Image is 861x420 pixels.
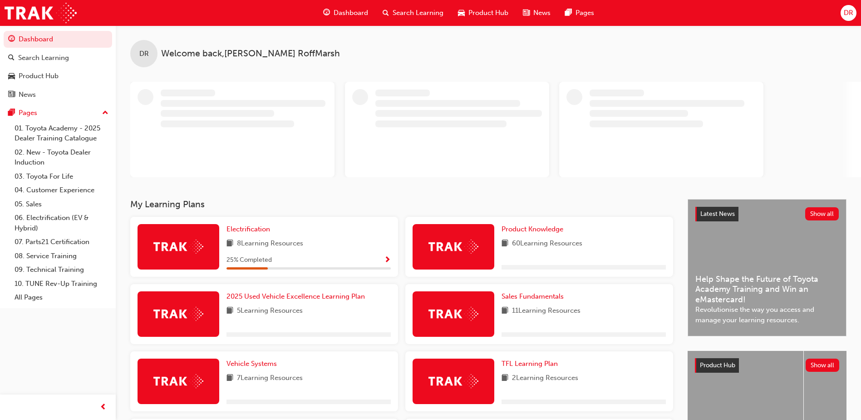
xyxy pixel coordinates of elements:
button: Show all [806,359,840,372]
h3: My Learning Plans [130,199,673,210]
a: Latest NewsShow all [695,207,839,221]
span: 2025 Used Vehicle Excellence Learning Plan [226,292,365,300]
a: 04. Customer Experience [11,183,112,197]
span: DR [139,49,149,59]
span: search-icon [383,7,389,19]
a: 03. Toyota For Life [11,170,112,184]
a: 06. Electrification (EV & Hybrid) [11,211,112,235]
button: DashboardSearch LearningProduct HubNews [4,29,112,105]
img: Trak [428,240,478,254]
span: news-icon [8,91,15,99]
span: Dashboard [334,8,368,18]
span: 7 Learning Resources [237,373,303,384]
a: Sales Fundamentals [502,291,567,302]
button: Show all [805,207,839,220]
a: Electrification [226,224,274,235]
span: Product Hub [468,8,508,18]
a: guage-iconDashboard [316,4,375,22]
span: 2 Learning Resources [512,373,578,384]
a: Search Learning [4,50,112,66]
span: guage-icon [8,35,15,44]
span: Product Hub [700,361,735,369]
span: Product Knowledge [502,225,563,233]
span: book-icon [226,305,233,317]
a: TFL Learning Plan [502,359,561,369]
a: car-iconProduct Hub [451,4,516,22]
span: 11 Learning Resources [512,305,581,317]
a: 10. TUNE Rev-Up Training [11,277,112,291]
img: Trak [428,307,478,321]
span: book-icon [502,238,508,250]
img: Trak [5,3,77,23]
span: Revolutionise the way you access and manage your learning resources. [695,305,839,325]
span: car-icon [8,72,15,80]
span: Latest News [700,210,735,218]
img: Trak [428,374,478,388]
div: News [19,90,36,100]
span: Vehicle Systems [226,360,277,368]
span: TFL Learning Plan [502,360,558,368]
span: News [533,8,551,18]
span: news-icon [523,7,530,19]
a: 02. New - Toyota Dealer Induction [11,145,112,170]
span: Show Progress [384,256,391,265]
span: up-icon [102,107,108,119]
button: Pages [4,105,112,121]
span: prev-icon [100,402,107,413]
span: search-icon [8,54,15,62]
span: guage-icon [323,7,330,19]
span: 25 % Completed [226,255,272,265]
div: Search Learning [18,53,69,63]
span: Pages [576,8,594,18]
a: 08. Service Training [11,249,112,263]
a: Product Knowledge [502,224,567,235]
a: 01. Toyota Academy - 2025 Dealer Training Catalogue [11,121,112,145]
button: DR [841,5,856,21]
a: 09. Technical Training [11,263,112,277]
span: Search Learning [393,8,443,18]
a: Latest NewsShow allHelp Shape the Future of Toyota Academy Training and Win an eMastercard!Revolu... [688,199,846,336]
span: 8 Learning Resources [237,238,303,250]
span: car-icon [458,7,465,19]
span: book-icon [502,373,508,384]
img: Trak [153,374,203,388]
span: Electrification [226,225,270,233]
span: Sales Fundamentals [502,292,564,300]
a: 07. Parts21 Certification [11,235,112,249]
a: 05. Sales [11,197,112,211]
a: news-iconNews [516,4,558,22]
a: Product Hub [4,68,112,85]
span: book-icon [226,238,233,250]
a: All Pages [11,290,112,305]
span: 60 Learning Resources [512,238,582,250]
span: book-icon [226,373,233,384]
a: Product HubShow all [695,358,839,373]
span: Welcome back , [PERSON_NAME] RoffMarsh [161,49,340,59]
span: DR [844,8,853,18]
div: Product Hub [19,71,59,81]
span: book-icon [502,305,508,317]
span: Help Shape the Future of Toyota Academy Training and Win an eMastercard! [695,274,839,305]
a: search-iconSearch Learning [375,4,451,22]
a: News [4,86,112,103]
span: pages-icon [8,109,15,117]
span: 5 Learning Resources [237,305,303,317]
img: Trak [153,307,203,321]
img: Trak [153,240,203,254]
a: Dashboard [4,31,112,48]
div: Pages [19,108,37,118]
a: 2025 Used Vehicle Excellence Learning Plan [226,291,369,302]
button: Show Progress [384,255,391,266]
a: pages-iconPages [558,4,601,22]
span: pages-icon [565,7,572,19]
a: Vehicle Systems [226,359,280,369]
